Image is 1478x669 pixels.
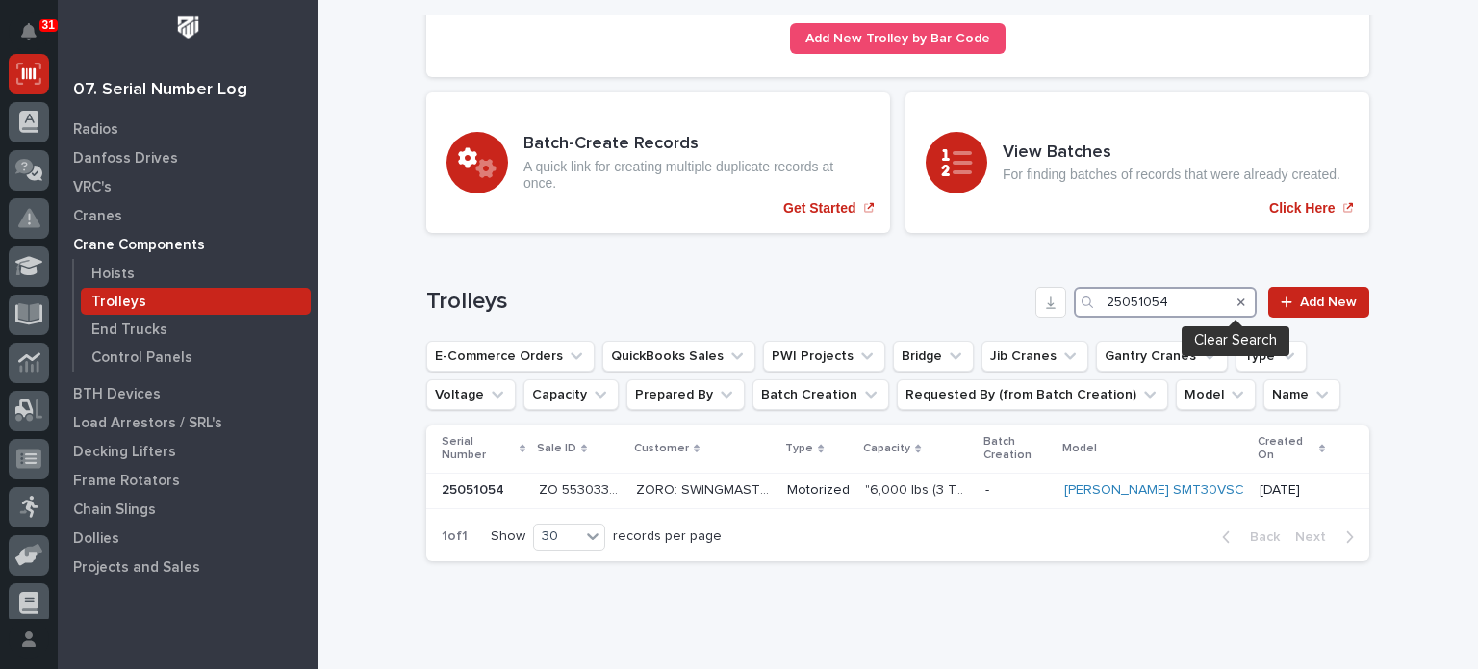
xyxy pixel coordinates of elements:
[1258,431,1313,467] p: Created On
[634,438,689,459] p: Customer
[426,473,1369,508] tr: 2505105425051054 ZO 55303321ZO 55303321 ZORO: SWINGMASTER INCZORO: SWINGMASTER INC Motorized"6,00...
[74,288,318,315] a: Trolleys
[1268,287,1369,318] a: Add New
[752,379,889,410] button: Batch Creation
[91,294,146,311] p: Trolleys
[790,23,1006,54] a: Add New Trolley by Bar Code
[58,408,318,437] a: Load Arrestors / SRL's
[73,150,178,167] p: Danfoss Drives
[426,92,890,233] a: Get Started
[1064,482,1244,499] a: [PERSON_NAME] SMT30VSC
[539,478,624,499] p: ZO 55303321
[426,341,595,372] button: E-Commerce Orders
[442,478,508,499] p: 25051054
[787,482,850,499] p: Motorized
[523,134,870,155] h3: Batch-Create Records
[74,260,318,287] a: Hoists
[537,438,576,459] p: Sale ID
[73,208,122,225] p: Cranes
[1300,296,1357,309] span: Add New
[91,266,135,283] p: Hoists
[73,386,161,403] p: BTH Devices
[442,431,515,467] p: Serial Number
[893,341,974,372] button: Bridge
[73,502,156,519] p: Chain Slings
[613,528,722,545] p: records per page
[74,316,318,343] a: End Trucks
[602,341,755,372] button: QuickBooks Sales
[73,121,118,139] p: Radios
[426,513,483,560] p: 1 of 1
[785,438,813,459] p: Type
[58,553,318,581] a: Projects and Sales
[74,344,318,371] a: Control Panels
[170,10,206,45] img: Workspace Logo
[865,478,973,499] p: "6,000 lbs (3 Tons)"
[1287,528,1369,546] button: Next
[491,528,525,545] p: Show
[73,444,176,461] p: Decking Lifters
[523,159,870,192] p: A quick link for creating multiple duplicate records at once.
[58,172,318,201] a: VRC's
[763,341,885,372] button: PWI Projects
[983,431,1052,467] p: Batch Creation
[1269,200,1335,217] p: Click Here
[58,379,318,408] a: BTH Devices
[9,12,49,52] button: Notifications
[73,80,247,101] div: 07. Serial Number Log
[1074,287,1257,318] input: Search
[534,527,580,547] div: 30
[58,143,318,172] a: Danfoss Drives
[42,18,55,32] p: 31
[1236,341,1307,372] button: Type
[626,379,745,410] button: Prepared By
[1096,341,1228,372] button: Gantry Cranes
[1295,528,1338,546] span: Next
[91,322,167,339] p: End Trucks
[58,230,318,259] a: Crane Components
[91,349,192,367] p: Control Panels
[58,437,318,466] a: Decking Lifters
[1003,142,1340,164] h3: View Batches
[1062,438,1097,459] p: Model
[1260,482,1323,499] p: [DATE]
[58,115,318,143] a: Radios
[73,559,200,577] p: Projects and Sales
[636,478,777,499] p: ZORO: SWINGMASTER INC
[863,438,910,459] p: Capacity
[73,415,222,432] p: Load Arrestors / SRL's
[73,179,112,196] p: VRC's
[24,23,49,54] div: Notifications31
[73,473,180,490] p: Frame Rotators
[73,530,119,548] p: Dollies
[58,466,318,495] a: Frame Rotators
[783,200,855,217] p: Get Started
[805,32,990,45] span: Add New Trolley by Bar Code
[523,379,619,410] button: Capacity
[58,495,318,524] a: Chain Slings
[58,201,318,230] a: Cranes
[1238,528,1280,546] span: Back
[981,341,1088,372] button: Jib Cranes
[1207,528,1287,546] button: Back
[1263,379,1340,410] button: Name
[905,92,1369,233] a: Click Here
[58,524,318,553] a: Dollies
[426,288,1028,316] h1: Trolleys
[73,237,205,254] p: Crane Components
[985,482,1050,499] p: -
[426,379,516,410] button: Voltage
[897,379,1168,410] button: Requested By (from Batch Creation)
[1176,379,1256,410] button: Model
[1003,167,1340,183] p: For finding batches of records that were already created.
